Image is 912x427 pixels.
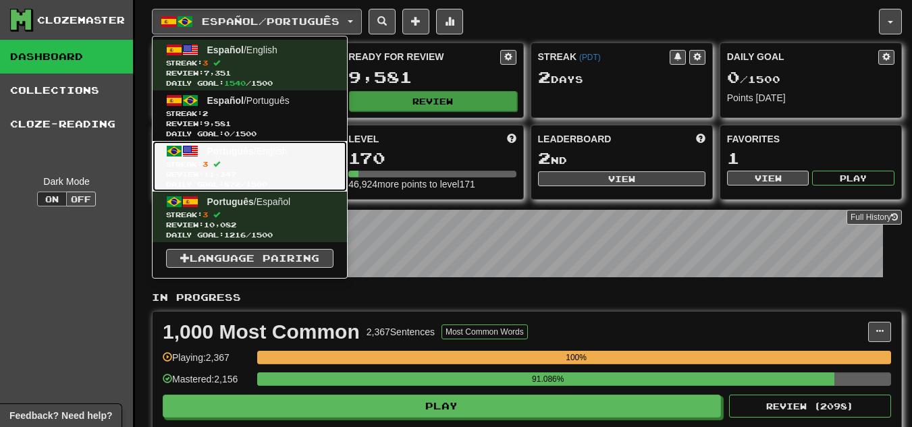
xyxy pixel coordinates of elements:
[153,90,347,141] a: Español/PortuguêsStreak:2 Review:9,581Daily Goal:0/1500
[727,171,809,186] button: View
[727,91,894,105] div: Points [DATE]
[538,150,705,167] div: nd
[203,160,208,168] span: 3
[696,132,705,146] span: This week in points, UTC
[579,53,601,62] a: (PDT)
[349,91,516,111] button: Review
[166,119,333,129] span: Review: 9,581
[207,45,244,55] span: Español
[166,179,333,190] span: Daily Goal: / 1500
[207,196,291,207] span: / Español
[9,409,112,422] span: Open feedback widget
[207,146,288,156] span: / English
[207,146,254,156] span: Português
[166,220,333,230] span: Review: 10,082
[163,372,250,395] div: Mastered: 2,156
[153,40,347,90] a: Español/EnglishStreak:3 Review:7,351Daily Goal:1540/1500
[348,177,516,191] div: 46,924 more points to level 171
[163,322,360,342] div: 1,000 Most Common
[538,50,670,63] div: Streak
[166,129,333,139] span: Daily Goal: / 1500
[166,159,333,169] span: Streak:
[727,132,894,146] div: Favorites
[441,324,528,339] button: Most Common Words
[66,192,96,206] button: Off
[37,192,67,206] button: On
[538,171,705,186] button: View
[729,395,891,418] button: Review (2098)
[166,58,333,68] span: Streak:
[224,180,240,188] span: 872
[152,9,362,34] button: Español/Português
[538,148,551,167] span: 2
[727,150,894,167] div: 1
[153,141,347,192] a: Português/EnglishStreak:3 Review:11,347Daily Goal:872/1500
[203,210,208,219] span: 3
[166,210,333,220] span: Streak:
[10,175,123,188] div: Dark Mode
[166,249,333,268] a: Language Pairing
[402,9,429,34] button: Add sentence to collection
[166,78,333,88] span: Daily Goal: / 1500
[202,16,340,27] span: Español / Português
[203,109,208,117] span: 2
[166,169,333,179] span: Review: 11,347
[348,132,379,146] span: Level
[207,95,290,106] span: / Português
[538,69,705,86] div: Day s
[153,192,347,242] a: Português/EspañolStreak:3 Review:10,082Daily Goal:1216/1500
[847,210,902,225] a: Full History
[348,150,516,167] div: 170
[207,95,244,106] span: Español
[207,196,254,207] span: Português
[224,79,246,87] span: 1540
[163,351,250,373] div: Playing: 2,367
[436,9,463,34] button: More stats
[812,171,894,186] button: Play
[727,50,878,65] div: Daily Goal
[166,230,333,240] span: Daily Goal: / 1500
[261,351,891,364] div: 100%
[369,9,396,34] button: Search sentences
[224,231,246,239] span: 1216
[163,395,721,418] button: Play
[166,109,333,119] span: Streak:
[538,67,551,86] span: 2
[367,325,435,339] div: 2,367 Sentences
[507,132,516,146] span: Score more points to level up
[261,372,834,386] div: 91.086%
[166,68,333,78] span: Review: 7,351
[348,69,516,86] div: 9,581
[348,50,500,63] div: Ready for Review
[203,59,208,67] span: 3
[727,74,780,85] span: / 1500
[224,130,230,138] span: 0
[727,67,740,86] span: 0
[207,45,277,55] span: / English
[538,132,612,146] span: Leaderboard
[37,13,125,27] div: Clozemaster
[152,291,902,304] p: In Progress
